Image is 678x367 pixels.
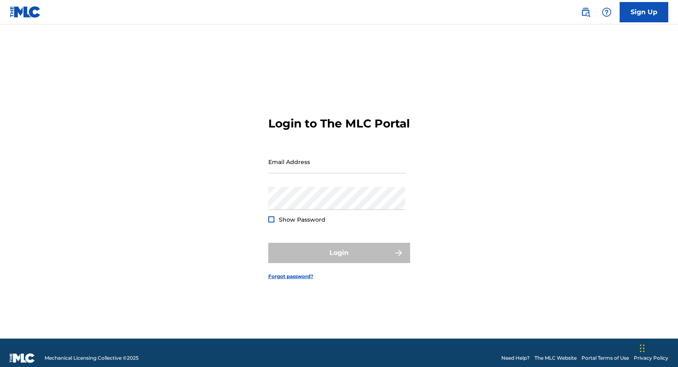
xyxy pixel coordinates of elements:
a: Sign Up [620,2,668,22]
div: Arrastrar [640,336,645,361]
a: Forgot password? [268,273,313,280]
a: The MLC Website [535,354,577,362]
span: Mechanical Licensing Collective © 2025 [45,354,139,362]
span: Show Password [279,216,325,223]
h3: Login to The MLC Portal [268,117,410,131]
a: Need Help? [501,354,530,362]
img: help [602,7,612,17]
img: logo [10,353,35,363]
div: Widget de chat [637,328,678,367]
div: Help [599,4,615,20]
a: Public Search [577,4,594,20]
a: Portal Terms of Use [582,354,629,362]
a: Privacy Policy [634,354,668,362]
img: search [581,7,590,17]
iframe: Chat Widget [637,328,678,367]
img: MLC Logo [10,6,41,18]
